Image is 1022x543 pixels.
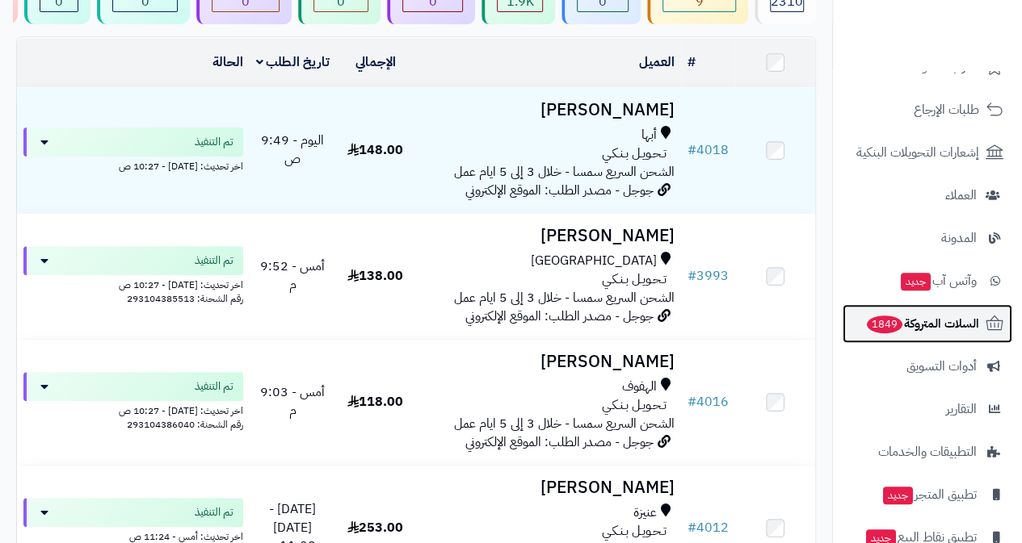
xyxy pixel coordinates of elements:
[127,417,243,432] span: رقم الشحنة: 293104386040
[901,273,931,290] span: جديد
[454,414,675,433] span: الشحن السريع سمسا - خلال 3 إلى 5 ايام عمل
[941,227,977,249] span: المدونة
[23,401,243,418] div: اخر تحديث: [DATE] - 10:27 ص
[688,392,729,411] a: #4016
[843,347,1012,386] a: أدوات التسويق
[867,315,903,333] span: 1849
[347,518,403,537] span: 253.00
[688,140,729,160] a: #4018
[195,253,233,269] span: تم التنفيذ
[422,353,675,371] h3: [PERSON_NAME]
[260,382,325,420] span: أمس - 9:03 م
[531,252,657,270] span: [GEOGRAPHIC_DATA]
[355,52,396,72] a: الإجمالي
[906,355,977,378] span: أدوات التسويق
[843,432,1012,471] a: التطبيقات والخدمات
[347,266,403,286] span: 138.00
[688,392,696,411] span: #
[602,270,667,289] span: تـحـويـل بـنـكـي
[843,133,1012,172] a: إشعارات التحويلات البنكية
[883,487,913,504] span: جديد
[465,307,654,326] span: جوجل - مصدر الطلب: الموقع الإلكتروني
[865,312,979,335] span: السلات المتروكة
[688,266,696,286] span: #
[23,275,243,292] div: اخر تحديث: [DATE] - 10:27 ص
[899,269,977,292] span: وآتس آب
[422,101,675,119] h3: [PERSON_NAME]
[688,52,696,72] a: #
[843,390,1012,428] a: التقارير
[843,304,1012,343] a: السلات المتروكة1849
[127,291,243,306] span: رقم الشحنة: 293104385513
[260,257,325,294] span: أمس - 9:52 م
[347,392,403,411] span: 118.00
[688,266,729,286] a: #3993
[945,184,977,207] span: العملاء
[422,478,675,497] h3: [PERSON_NAME]
[602,144,667,163] span: تـحـويـل بـنـكـي
[256,52,330,72] a: تاريخ الطلب
[261,131,324,169] span: اليوم - 9:49 ص
[454,162,675,182] span: الشحن السريع سمسا - خلال 3 إلى 5 ايام عمل
[843,90,1012,129] a: طلبات الإرجاع
[881,483,977,506] span: تطبيق المتجر
[688,140,696,160] span: #
[347,140,403,160] span: 148.00
[688,518,696,537] span: #
[602,396,667,415] span: تـحـويـل بـنـكـي
[912,12,1007,46] img: logo-2.png
[195,134,233,150] span: تم التنفيذ
[633,503,657,522] span: عنيزة
[195,378,233,395] span: تم التنفيذ
[23,157,243,173] div: اخر تحديث: [DATE] - 10:27 ص
[422,227,675,245] h3: [PERSON_NAME]
[622,378,657,396] span: الهفوف
[843,475,1012,514] a: تطبيق المتجرجديد
[878,441,977,463] span: التطبيقات والخدمات
[914,98,979,121] span: طلبات الإرجاع
[212,52,243,72] a: الحالة
[688,518,729,537] a: #4012
[639,52,675,72] a: العميل
[843,261,1012,300] a: وآتس آبجديد
[195,504,233,520] span: تم التنفيذ
[946,398,977,420] span: التقارير
[454,288,675,307] span: الشحن السريع سمسا - خلال 3 إلى 5 ايام عمل
[465,181,654,200] span: جوجل - مصدر الطلب: الموقع الإلكتروني
[856,141,979,164] span: إشعارات التحويلات البنكية
[602,522,667,541] span: تـحـويـل بـنـكـي
[843,219,1012,257] a: المدونة
[843,176,1012,215] a: العملاء
[641,126,657,144] span: أبها
[465,432,654,452] span: جوجل - مصدر الطلب: الموقع الإلكتروني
